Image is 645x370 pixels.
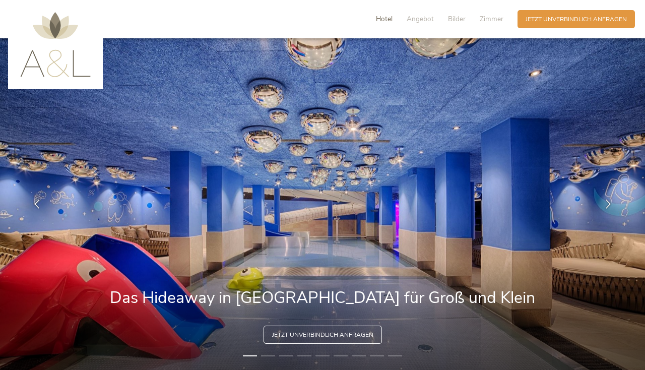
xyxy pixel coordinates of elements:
span: Angebot [407,14,434,24]
span: Jetzt unverbindlich anfragen [526,15,627,24]
span: Jetzt unverbindlich anfragen [272,331,373,339]
img: AMONTI & LUNARIS Wellnessresort [20,12,91,77]
span: Hotel [376,14,393,24]
span: Bilder [448,14,466,24]
span: Zimmer [480,14,503,24]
